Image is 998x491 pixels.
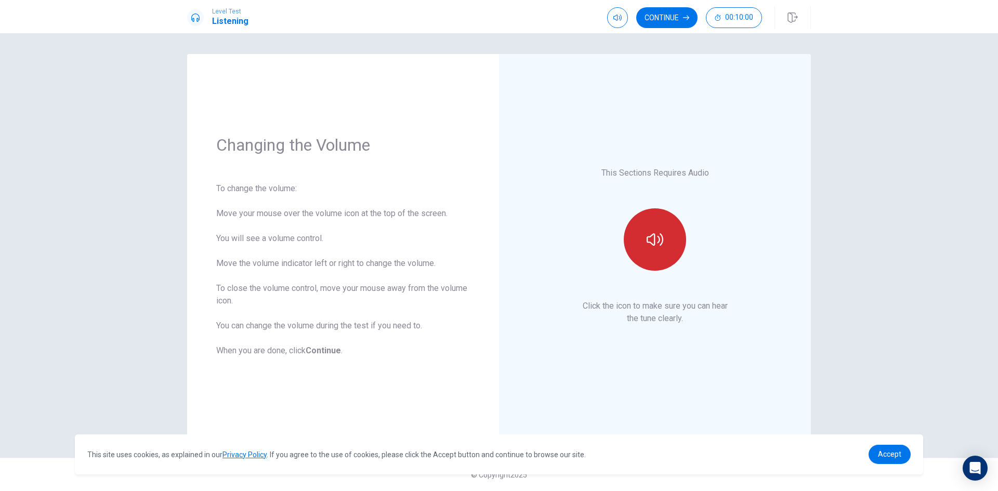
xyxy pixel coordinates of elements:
div: cookieconsent [75,434,923,474]
button: 00:10:00 [706,7,762,28]
span: Level Test [212,8,248,15]
h1: Changing the Volume [216,135,470,155]
button: Continue [636,7,698,28]
b: Continue [306,346,341,355]
a: dismiss cookie message [869,445,911,464]
div: Open Intercom Messenger [963,456,988,481]
p: This Sections Requires Audio [601,167,709,179]
span: Accept [878,450,901,458]
span: This site uses cookies, as explained in our . If you agree to the use of cookies, please click th... [87,450,586,459]
h1: Listening [212,15,248,28]
a: Privacy Policy [222,450,267,459]
span: 00:10:00 [725,14,753,22]
span: © Copyright 2025 [471,471,527,479]
p: Click the icon to make sure you can hear the tune clearly. [583,300,728,325]
div: To change the volume: Move your mouse over the volume icon at the top of the screen. You will see... [216,182,470,357]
